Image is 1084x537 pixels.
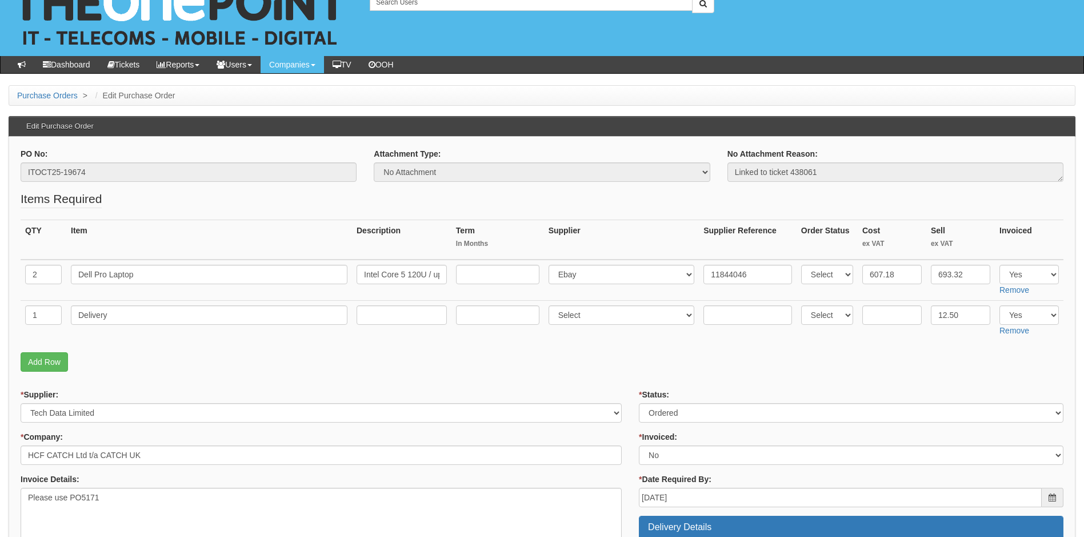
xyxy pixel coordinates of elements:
[21,389,58,400] label: Supplier:
[858,220,926,260] th: Cost
[66,220,352,260] th: Item
[639,431,677,443] label: Invoiced:
[999,326,1029,335] a: Remove
[360,56,402,73] a: OOH
[727,162,1063,182] textarea: Linked to ticket 438061
[648,522,1054,532] h3: Delivery Details
[21,148,47,160] label: PO No:
[324,56,360,73] a: TV
[93,90,175,101] li: Edit Purchase Order
[699,220,797,260] th: Supplier Reference
[21,352,68,372] a: Add Row
[80,91,90,100] span: >
[352,220,451,260] th: Description
[639,474,711,485] label: Date Required By:
[451,220,544,260] th: Term
[995,220,1063,260] th: Invoiced
[374,148,441,160] label: Attachment Type:
[931,239,990,249] small: ex VAT
[21,117,99,136] h3: Edit Purchase Order
[148,56,208,73] a: Reports
[21,220,66,260] th: QTY
[99,56,149,73] a: Tickets
[21,190,102,208] legend: Items Required
[17,91,78,100] a: Purchase Orders
[544,220,699,260] th: Supplier
[208,56,261,73] a: Users
[21,474,79,485] label: Invoice Details:
[639,389,669,400] label: Status:
[862,239,922,249] small: ex VAT
[926,220,995,260] th: Sell
[21,431,63,443] label: Company:
[261,56,324,73] a: Companies
[727,148,818,160] label: No Attachment Reason:
[456,239,539,249] small: In Months
[797,220,858,260] th: Order Status
[999,285,1029,295] a: Remove
[34,56,99,73] a: Dashboard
